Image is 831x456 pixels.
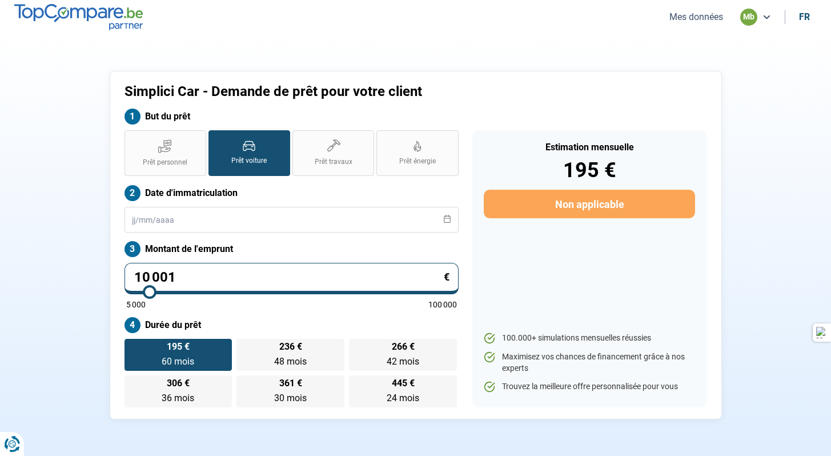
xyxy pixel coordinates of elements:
span: Prêt personnel [143,158,187,167]
input: jj/mm/aaaa [125,207,459,233]
span: 24 mois [387,393,419,403]
li: Trouvez la meilleure offre personnalisée pour vous [484,381,694,393]
div: mb [740,9,757,26]
img: TopCompare.be [14,4,143,30]
span: Prêt voiture [231,156,267,166]
label: Montant de l'emprunt [125,241,459,257]
span: 42 mois [387,356,419,367]
label: But du prêt [125,109,459,125]
span: 48 mois [274,356,307,367]
span: 36 mois [162,393,194,403]
span: 306 € [167,379,190,388]
span: 236 € [279,342,302,351]
span: 30 mois [274,393,307,403]
div: 195 € [484,160,694,181]
span: 100 000 [428,301,457,309]
span: 361 € [279,379,302,388]
span: Prêt travaux [315,157,352,167]
span: 445 € [392,379,415,388]
button: Mes données [666,11,726,23]
span: 5 000 [126,301,146,309]
label: Date d'immatriculation [125,185,459,201]
li: 100.000+ simulations mensuelles réussies [484,333,694,344]
li: Maximisez vos chances de financement grâce à nos experts [484,351,694,374]
span: Prêt énergie [399,157,436,166]
h1: Simplici Car - Demande de prêt pour votre client [125,83,558,100]
span: 195 € [167,342,190,351]
span: 60 mois [162,356,194,367]
div: fr [799,11,810,22]
span: 266 € [392,342,415,351]
div: Estimation mensuelle [484,143,694,152]
span: € [444,272,449,282]
label: Durée du prêt [125,317,459,333]
button: Non applicable [484,190,694,218]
